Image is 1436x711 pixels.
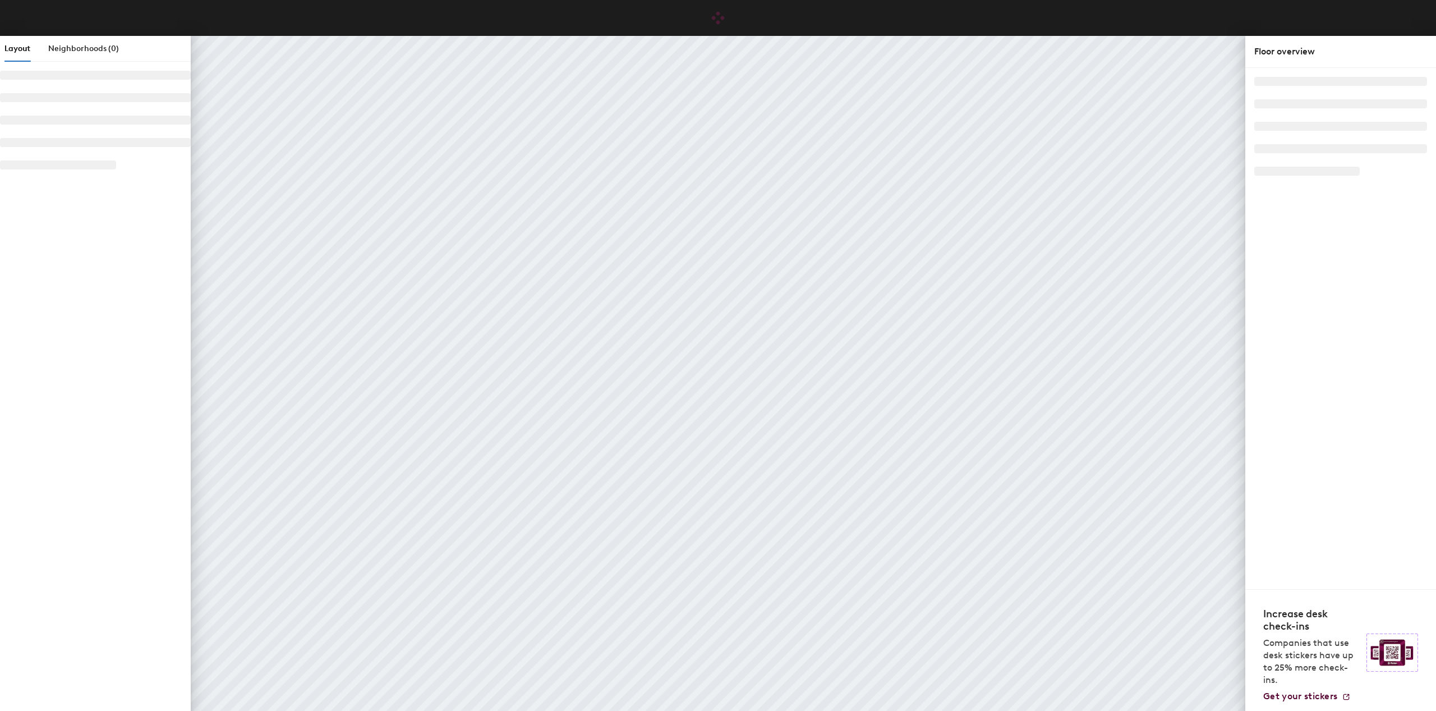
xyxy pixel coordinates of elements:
[1263,691,1351,702] a: Get your stickers
[4,44,30,53] span: Layout
[1254,45,1427,58] div: Floor overview
[1366,634,1418,672] img: Sticker logo
[1263,608,1360,632] h4: Increase desk check-ins
[1263,637,1360,686] p: Companies that use desk stickers have up to 25% more check-ins.
[48,44,119,53] span: Neighborhoods (0)
[1263,691,1337,701] span: Get your stickers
